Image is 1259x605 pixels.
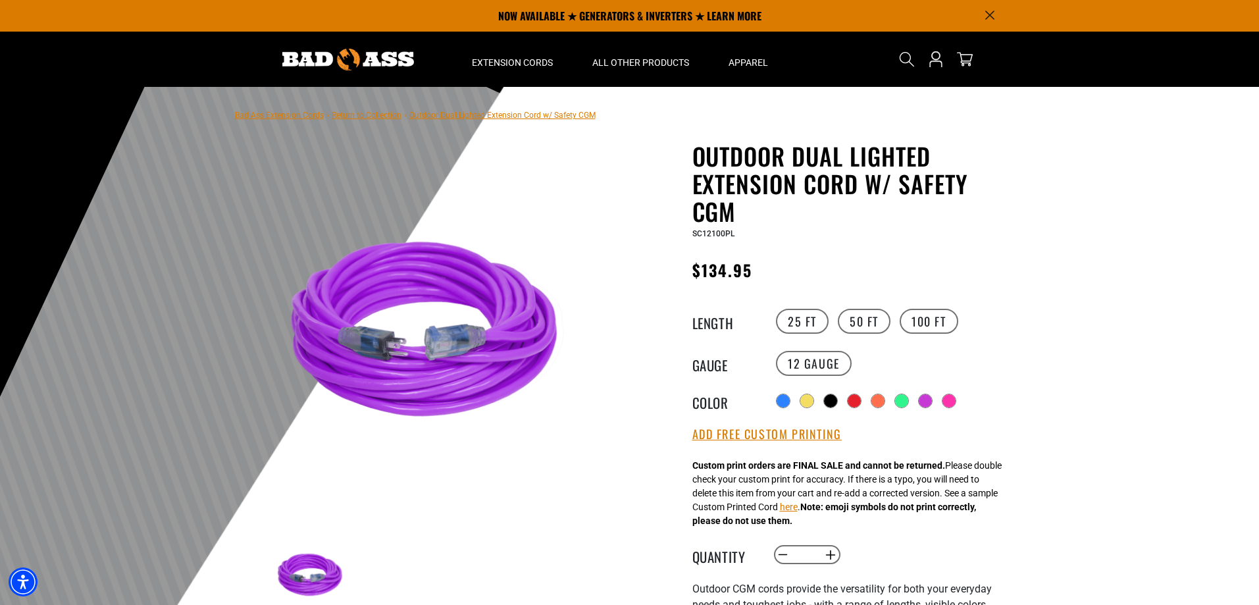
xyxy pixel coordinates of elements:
span: Apparel [729,57,768,68]
a: cart [954,51,975,67]
summary: Search [896,49,917,70]
label: 25 FT [776,309,829,334]
legend: Color [692,392,758,409]
span: › [404,111,407,120]
div: Please double check your custom print for accuracy. If there is a typo, you will need to delete t... [692,459,1002,528]
a: Open this option [925,32,946,87]
legend: Gauge [692,355,758,372]
h1: Outdoor Dual Lighted Extension Cord w/ Safety CGM [692,142,1015,225]
label: 100 FT [900,309,958,334]
a: Return to Collection [332,111,401,120]
label: Quantity [692,546,758,564]
summary: All Other Products [573,32,709,87]
span: All Other Products [592,57,689,68]
button: Add Free Custom Printing [692,427,842,442]
span: Extension Cords [472,57,553,68]
summary: Extension Cords [452,32,573,87]
label: 50 FT [838,309,890,334]
span: SC12100PL [692,229,734,238]
strong: Custom print orders are FINAL SALE and cannot be returned. [692,460,945,471]
img: Purple [274,176,591,493]
span: $134.95 [692,258,753,282]
legend: Length [692,313,758,330]
nav: breadcrumbs [235,107,596,122]
img: Bad Ass Extension Cords [282,49,414,70]
span: › [326,111,329,120]
button: here [780,500,798,514]
span: Outdoor Dual Lighted Extension Cord w/ Safety CGM [409,111,596,120]
a: Bad Ass Extension Cords [235,111,324,120]
div: Accessibility Menu [9,567,38,596]
label: 12 Gauge [776,351,852,376]
strong: Note: emoji symbols do not print correctly, please do not use them. [692,502,976,526]
summary: Apparel [709,32,788,87]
